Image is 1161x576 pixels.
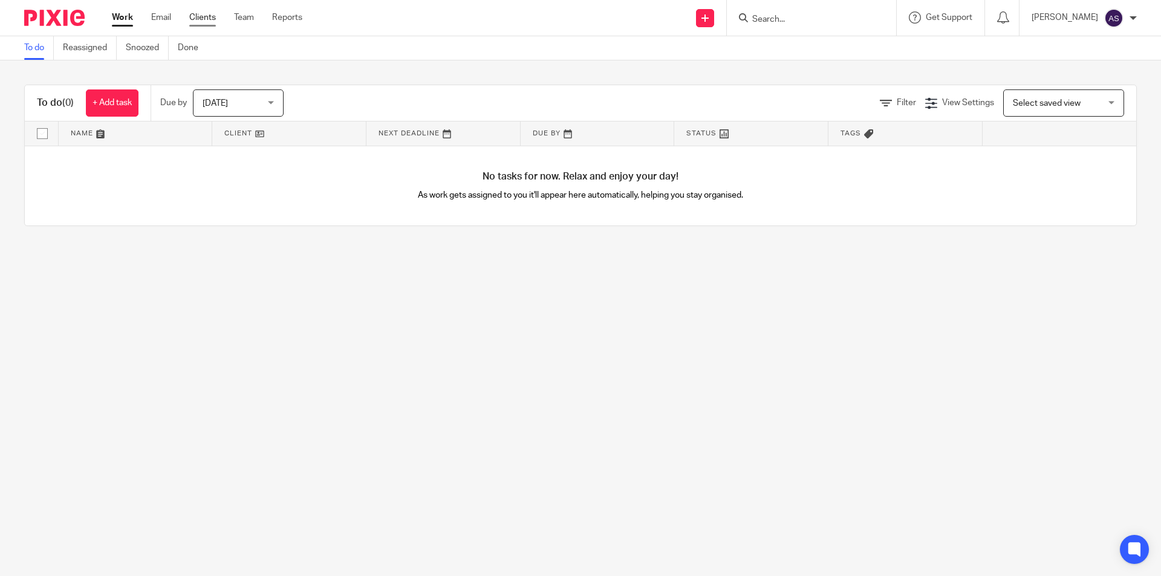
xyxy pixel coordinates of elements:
[1032,11,1098,24] p: [PERSON_NAME]
[62,98,74,108] span: (0)
[126,36,169,60] a: Snoozed
[151,11,171,24] a: Email
[1104,8,1124,28] img: svg%3E
[37,97,74,109] h1: To do
[63,36,117,60] a: Reassigned
[751,15,860,25] input: Search
[926,13,972,22] span: Get Support
[1013,99,1081,108] span: Select saved view
[203,99,228,108] span: [DATE]
[24,36,54,60] a: To do
[841,130,861,137] span: Tags
[189,11,216,24] a: Clients
[112,11,133,24] a: Work
[942,99,994,107] span: View Settings
[234,11,254,24] a: Team
[178,36,207,60] a: Done
[25,170,1136,183] h4: No tasks for now. Relax and enjoy your day!
[86,89,138,117] a: + Add task
[24,10,85,26] img: Pixie
[303,189,859,201] p: As work gets assigned to you it'll appear here automatically, helping you stay organised.
[160,97,187,109] p: Due by
[897,99,916,107] span: Filter
[272,11,302,24] a: Reports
